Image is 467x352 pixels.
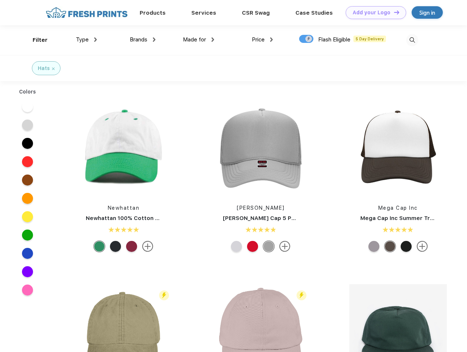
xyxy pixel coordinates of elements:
[223,215,401,221] a: [PERSON_NAME] Cap 5 Panel Mid Profile Mesh Back Trucker Hat
[231,241,242,252] div: Nvy Wht Nvy
[279,241,290,252] img: more.svg
[212,99,309,197] img: func=resize&h=266
[76,36,89,43] span: Type
[110,241,121,252] div: White Black
[263,241,274,252] div: Gray
[394,10,399,14] img: DT
[385,241,396,252] div: White With Brown
[142,241,153,252] img: more.svg
[108,205,140,211] a: Newhattan
[353,36,386,42] span: 5 Day Delivery
[126,241,137,252] div: White Burgundy
[401,241,412,252] div: White With Red With Black
[159,290,169,300] img: flash_active_toggle.svg
[183,36,206,43] span: Made for
[130,36,147,43] span: Brands
[153,37,155,42] img: dropdown.png
[360,215,459,221] a: Mega Cap Inc Summer Trucker Cap
[212,37,214,42] img: dropdown.png
[140,10,166,16] a: Products
[353,10,390,16] div: Add your Logo
[94,241,105,252] div: White Kelly
[14,88,42,96] div: Colors
[378,205,418,211] a: Mega Cap Inc
[52,67,55,70] img: filter_cancel.svg
[38,65,50,72] div: Hats
[297,290,306,300] img: flash_active_toggle.svg
[349,99,447,197] img: func=resize&h=266
[86,215,208,221] a: Newhattan 100% Cotton Stone Washed Cap
[94,37,97,42] img: dropdown.png
[406,34,418,46] img: desktop_search.svg
[75,99,172,197] img: func=resize&h=266
[33,36,48,44] div: Filter
[247,241,258,252] div: Red Wht Ryl
[419,8,435,17] div: Sign in
[417,241,428,252] img: more.svg
[237,205,285,211] a: [PERSON_NAME]
[44,6,130,19] img: fo%20logo%202.webp
[318,36,350,43] span: Flash Eligible
[270,37,273,42] img: dropdown.png
[368,241,379,252] div: Grey
[252,36,265,43] span: Price
[412,6,443,19] a: Sign in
